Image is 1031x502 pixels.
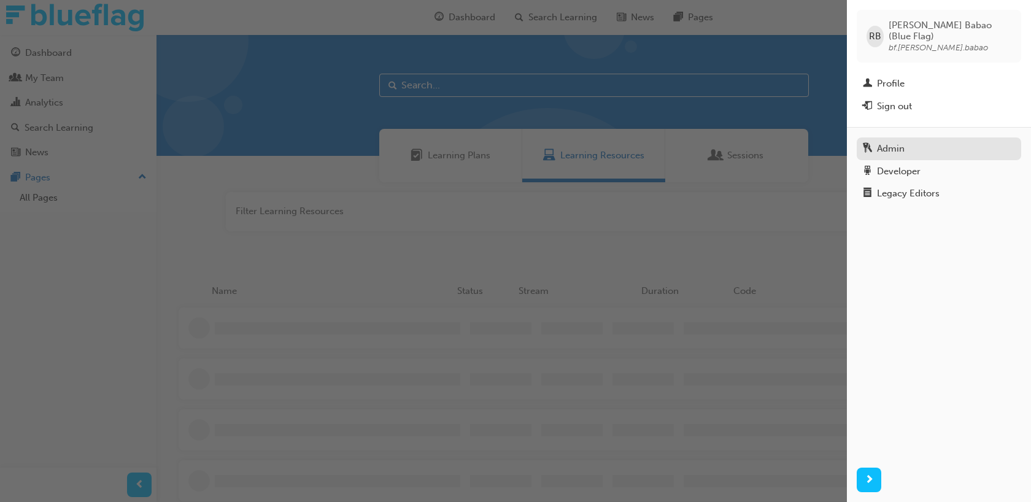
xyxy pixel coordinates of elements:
span: robot-icon [863,166,872,177]
span: keys-icon [863,144,872,155]
div: Admin [877,142,905,156]
a: Legacy Editors [857,182,1021,205]
div: Developer [877,164,921,179]
span: RB [869,29,881,44]
a: Admin [857,137,1021,160]
a: Profile [857,72,1021,95]
span: exit-icon [863,101,872,112]
span: [PERSON_NAME] Babao (Blue Flag) [889,20,1011,42]
span: bf.[PERSON_NAME].babao [889,42,988,53]
div: Profile [877,77,905,91]
a: Developer [857,160,1021,183]
div: Sign out [877,99,912,114]
button: Sign out [857,95,1021,118]
span: notepad-icon [863,188,872,199]
span: next-icon [865,473,874,488]
span: man-icon [863,79,872,90]
div: Legacy Editors [877,187,940,201]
